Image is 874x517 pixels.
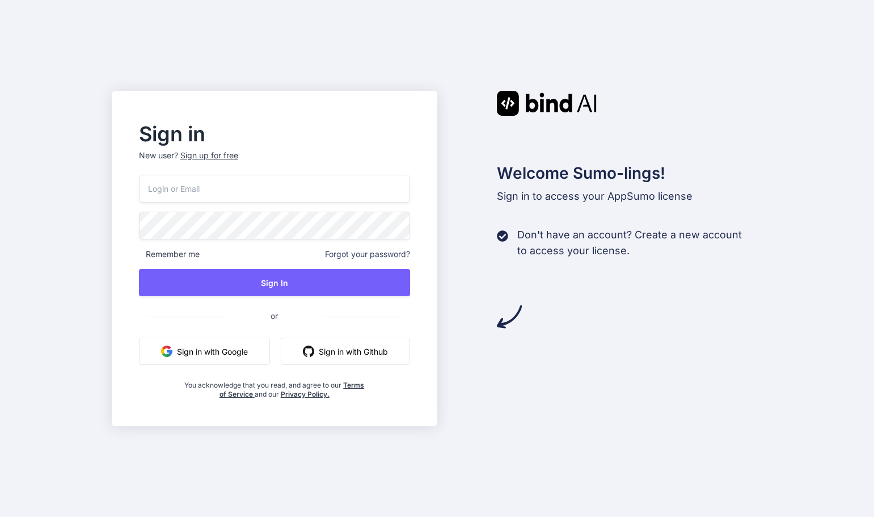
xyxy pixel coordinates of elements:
[517,227,742,259] p: Don't have an account? Create a new account to access your license.
[139,125,410,143] h2: Sign in
[139,269,410,296] button: Sign In
[497,161,763,185] h2: Welcome Sumo-lings!
[219,381,365,398] a: Terms of Service
[281,390,330,398] a: Privacy Policy.
[497,188,763,204] p: Sign in to access your AppSumo license
[161,346,172,357] img: google
[281,338,410,365] button: Sign in with Github
[139,175,410,203] input: Login or Email
[184,374,365,399] div: You acknowledge that you read, and agree to our and our
[303,346,314,357] img: github
[139,150,410,175] p: New user?
[139,249,200,260] span: Remember me
[180,150,238,161] div: Sign up for free
[325,249,410,260] span: Forgot your password?
[497,91,597,116] img: Bind AI logo
[497,304,522,329] img: arrow
[139,338,270,365] button: Sign in with Google
[225,302,323,330] span: or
